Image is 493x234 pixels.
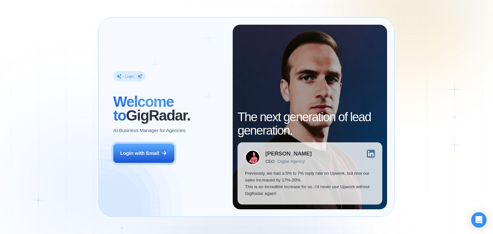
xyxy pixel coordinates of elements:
div: Open Intercom Messenger [471,212,487,228]
div: CEO [265,159,274,164]
div: Digital Agency [278,159,305,164]
div: Login [125,74,134,79]
p: Previously, we had a 5% to 7% reply rate on Upwork, but now our sales increased by 17%-20%. This ... [245,170,375,197]
button: Login with Email [113,144,174,163]
div: [PERSON_NAME] [265,151,312,156]
h2: The next generation of lead generation. [238,110,382,137]
p: AI Business Manager for Agencies [113,127,186,134]
div: Login with Email [120,150,159,156]
h2: ‍ GigRadar. [113,95,225,122]
span: Welcome to [113,93,174,123]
